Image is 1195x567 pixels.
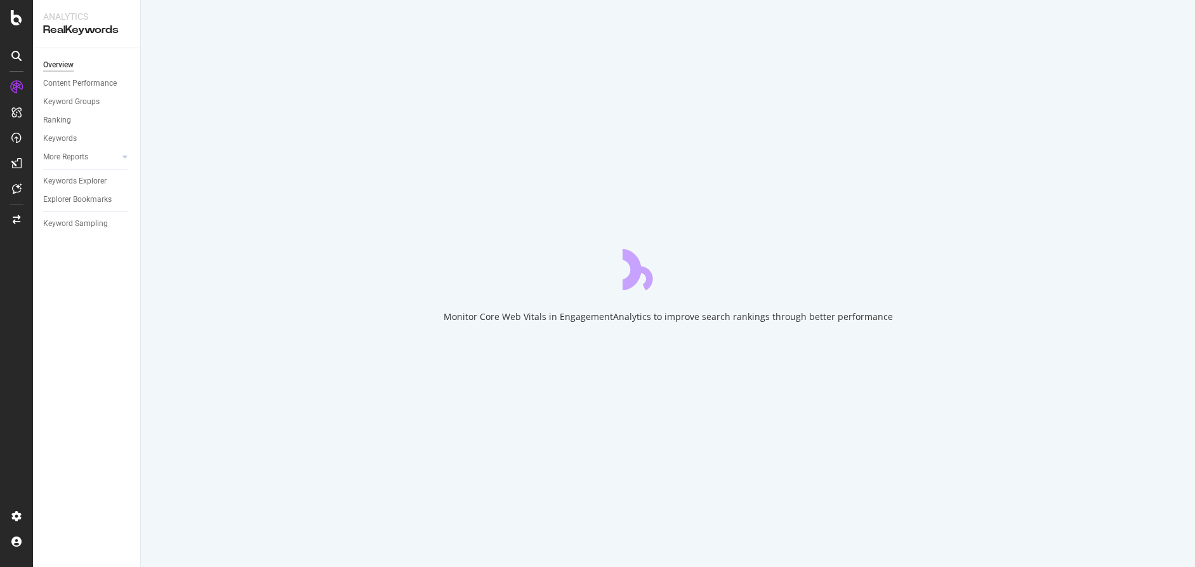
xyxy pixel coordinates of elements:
[43,77,131,90] a: Content Performance
[43,150,88,164] div: More Reports
[43,114,131,127] a: Ranking
[43,217,131,230] a: Keyword Sampling
[43,193,112,206] div: Explorer Bookmarks
[43,58,131,72] a: Overview
[43,58,74,72] div: Overview
[43,132,131,145] a: Keywords
[444,310,893,323] div: Monitor Core Web Vitals in EngagementAnalytics to improve search rankings through better performance
[43,77,117,90] div: Content Performance
[43,175,131,188] a: Keywords Explorer
[43,95,100,109] div: Keyword Groups
[43,95,131,109] a: Keyword Groups
[43,23,130,37] div: RealKeywords
[43,114,71,127] div: Ranking
[623,244,714,290] div: animation
[43,217,108,230] div: Keyword Sampling
[43,150,119,164] a: More Reports
[43,132,77,145] div: Keywords
[43,175,107,188] div: Keywords Explorer
[43,10,130,23] div: Analytics
[43,193,131,206] a: Explorer Bookmarks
